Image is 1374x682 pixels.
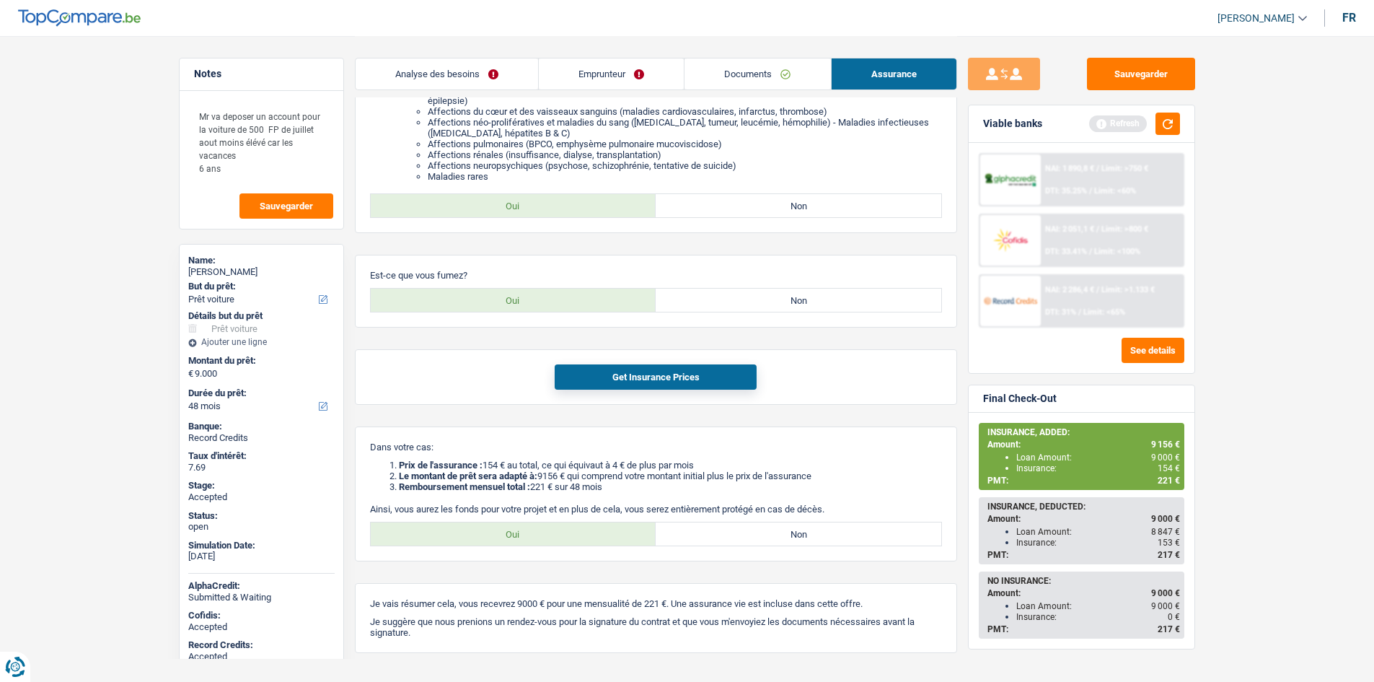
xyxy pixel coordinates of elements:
[188,450,335,462] div: Taux d'intérêt:
[188,621,335,633] div: Accepted
[188,281,332,292] label: But du prêt:
[1151,601,1180,611] span: 9 000 €
[1083,307,1125,317] span: Limit: <65%
[399,471,942,481] li: 9156 € qui comprend votre montant initial plus le prix de l'assurance
[428,160,942,171] li: Affections neuropsychiques (psychose, schizophrénie, tentative de suicide)
[987,624,1180,634] div: PMT:
[987,440,1180,450] div: Amount:
[399,481,942,492] li: 221 € sur 48 mois
[1045,224,1094,234] span: NAI: 2 051,1 €
[370,504,942,515] p: Ainsi, vous aurez les fonds pour votre projet et en plus de cela, vous serez entièrement protégé ...
[1045,186,1087,196] span: DTI: 35.25%
[188,480,335,491] div: Stage:
[1151,588,1180,598] span: 9 000 €
[984,172,1037,188] img: AlphaCredit
[1122,338,1184,363] button: See details
[194,68,329,80] h5: Notes
[1342,11,1356,25] div: fr
[1016,601,1180,611] div: Loan Amount:
[188,651,335,663] div: Accepted
[370,442,942,453] p: Dans votre cas:
[1016,538,1180,548] div: Insurance:
[188,491,335,503] div: Accepted
[188,580,335,592] div: AlphaCredit:
[428,106,942,117] li: Affections du cœur et des vaisseaux sanguins (maladies cardiovasculaires, infarctus, thrombose)
[399,460,942,471] li: 154 € au total, ce qui équivaut à 4 € de plus par mois
[1094,186,1136,196] span: Limit: <60%
[1217,12,1295,25] span: [PERSON_NAME]
[1016,527,1180,537] div: Loan Amount:
[1045,307,1076,317] span: DTI: 31%
[188,310,335,322] div: Détails but du prêt
[188,337,335,347] div: Ajouter une ligne
[987,502,1180,512] div: INSURANCE, DEDUCTED:
[539,58,684,89] a: Emprunteur
[983,118,1042,130] div: Viable banks
[188,388,332,399] label: Durée du prêt:
[188,521,335,533] div: open
[260,201,313,211] span: Sauvegarder
[1045,164,1094,173] span: NAI: 1 890,8 €
[1087,58,1195,90] button: Sauvegarder
[399,460,483,471] b: Prix de l'assurance :
[1101,224,1148,234] span: Limit: >800 €
[1101,164,1148,173] span: Limit: >750 €
[1045,285,1094,294] span: NAI: 2 286,4 €
[832,58,956,89] a: Assurance
[1151,527,1180,537] span: 8 847 €
[428,139,942,149] li: Affections pulmonaires (BPCO, emphysème pulmonaire mucoviscidose)
[1094,247,1140,256] span: Limit: <100%
[188,462,335,473] div: 7.69
[188,551,335,562] div: [DATE]
[1096,224,1099,234] span: /
[1158,624,1180,634] span: 217 €
[987,550,1180,560] div: PMT:
[1016,463,1180,473] div: Insurance:
[370,270,942,281] p: Est-ce que vous fumez?
[1206,6,1307,30] a: [PERSON_NAME]
[987,576,1180,586] div: NO INSURANCE:
[399,481,530,492] b: Remboursement mensuel total :
[239,193,333,219] button: Sauvegarder
[370,616,942,638] p: Je suggère que nous prenions un rendez-vous pour la signature du contrat et que vous m'envoyiez l...
[428,149,942,160] li: Affections rénales (insuffisance, dialyse, transplantation)
[188,510,335,522] div: Status:
[1096,164,1099,173] span: /
[1151,453,1180,463] span: 9 000 €
[1168,612,1180,622] span: 0 €
[684,58,830,89] a: Documents
[1089,186,1092,196] span: /
[188,432,335,444] div: Record Credits
[1045,247,1087,256] span: DTI: 33.41%
[188,368,193,380] span: €
[188,421,335,432] div: Banque:
[356,58,538,89] a: Analyse des besoins
[987,476,1180,486] div: PMT:
[983,393,1057,405] div: Final Check-Out
[984,287,1037,314] img: Record Credits
[399,52,942,182] li: êtes en bonne santé et, à ma (notre) connaissance, ne souffrez pas ou n’avez pas souffert, au cou...
[1016,453,1180,463] div: Loan Amount:
[1016,612,1180,622] div: Insurance:
[1078,307,1081,317] span: /
[984,227,1037,253] img: Cofidis
[1151,514,1180,524] span: 9 000 €
[399,471,537,481] b: Le montant de prêt sera adapté à:
[1101,285,1155,294] span: Limit: >1.133 €
[987,514,1180,524] div: Amount:
[656,289,941,312] label: Non
[188,355,332,367] label: Montant du prêt:
[188,255,335,266] div: Name:
[188,266,335,278] div: [PERSON_NAME]
[428,171,942,182] li: Maladies rares
[656,523,941,546] label: Non
[371,289,656,312] label: Oui
[1089,115,1147,131] div: Refresh
[188,540,335,551] div: Simulation Date:
[188,592,335,603] div: Submitted & Waiting
[371,194,656,217] label: Oui
[428,117,942,139] li: Affections néo-prolifératives et maladies du sang ([MEDICAL_DATA], tumeur, leucémie, hémophilie) ...
[555,364,757,390] button: Get Insurance Prices
[1151,440,1180,450] span: 9 156 €
[371,523,656,546] label: Oui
